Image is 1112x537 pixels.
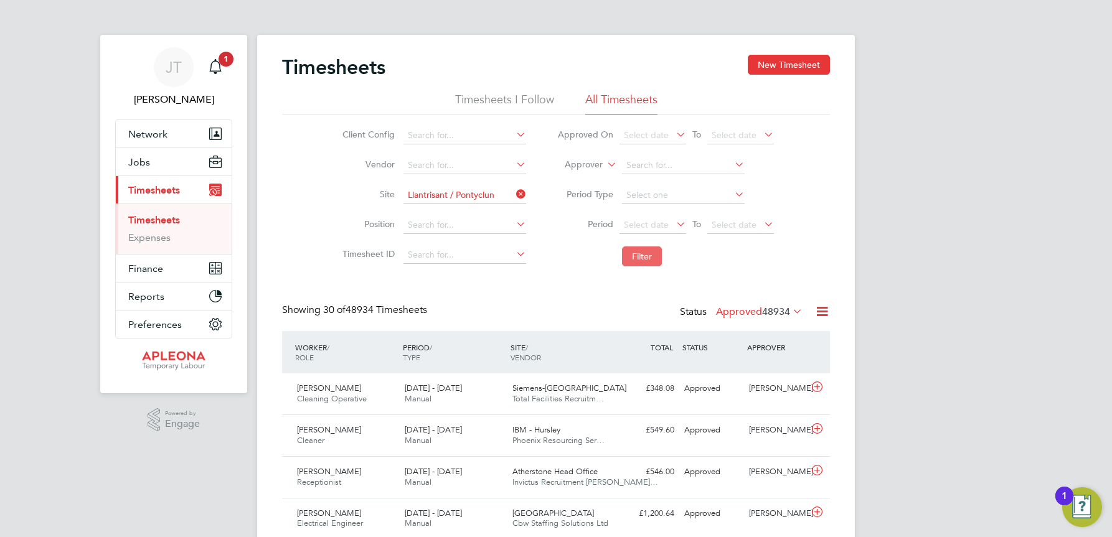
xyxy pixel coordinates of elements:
span: / [327,342,329,352]
span: Select date [624,219,669,230]
span: Finance [128,263,163,274]
label: Approved On [557,129,613,140]
span: Cleaner [297,435,324,446]
label: Position [339,218,395,230]
div: PERIOD [400,336,507,368]
span: Manual [405,518,431,528]
span: [PERSON_NAME] [297,466,361,477]
label: Approved [716,306,803,318]
label: Client Config [339,129,395,140]
span: Select date [712,219,756,230]
label: Vendor [339,159,395,170]
span: 30 of [323,304,346,316]
div: Approved [679,420,744,441]
span: Manual [405,393,431,404]
span: Siemens-[GEOGRAPHIC_DATA] [512,383,626,393]
button: Network [116,120,232,147]
nav: Main navigation [100,35,247,393]
a: Timesheets [128,214,180,226]
div: £546.00 [615,462,679,482]
span: Preferences [128,319,182,330]
button: Jobs [116,148,232,175]
span: 1 [219,52,233,67]
span: Jobs [128,156,150,168]
span: [GEOGRAPHIC_DATA] [512,508,594,518]
input: Search for... [403,127,526,144]
div: Status [680,304,805,321]
span: Electrical Engineer [297,518,363,528]
button: Open Resource Center, 1 new notification [1062,487,1102,527]
span: Timesheets [128,184,180,196]
span: To [689,126,705,142]
div: Showing [282,304,430,317]
label: Period [557,218,613,230]
span: Reports [128,291,164,302]
span: / [525,342,528,352]
li: All Timesheets [585,92,657,114]
span: IBM - Hursley [512,424,560,435]
a: 1 [203,47,228,87]
input: Search for... [403,187,526,204]
span: VENDOR [511,352,541,362]
span: [DATE] - [DATE] [405,508,462,518]
span: [PERSON_NAME] [297,424,361,435]
span: Cbw Staffing Solutions Ltd [512,518,608,528]
label: Period Type [557,189,613,200]
button: Reports [116,283,232,310]
div: SITE [507,336,615,368]
button: Timesheets [116,176,232,203]
div: [PERSON_NAME] [744,420,809,441]
span: JT [166,59,182,75]
a: JT[PERSON_NAME] [115,47,232,107]
span: ROLE [295,352,314,362]
input: Search for... [403,217,526,234]
span: Atherstone Head Office [512,466,598,477]
span: Cleaning Operative [297,393,367,404]
span: Manual [405,435,431,446]
span: Julie Tante [115,92,232,107]
span: 48934 Timesheets [323,304,427,316]
div: [PERSON_NAME] [744,462,809,482]
div: £1,200.64 [615,503,679,524]
a: Powered byEngage [148,408,200,432]
div: Approved [679,378,744,399]
img: apleona-logo-retina.png [142,351,205,371]
div: £348.08 [615,378,679,399]
span: / [430,342,432,352]
input: Search for... [403,246,526,264]
span: Receptionist [297,477,341,487]
span: TOTAL [651,342,673,352]
div: £549.60 [615,420,679,441]
span: Phoenix Resourcing Ser… [512,435,605,446]
div: APPROVER [744,336,809,358]
div: STATUS [679,336,744,358]
div: [PERSON_NAME] [744,503,809,524]
label: Approver [547,159,603,171]
span: Engage [165,419,200,429]
span: [DATE] - [DATE] [405,466,462,477]
div: Timesheets [116,203,232,254]
a: Go to home page [115,351,232,371]
h2: Timesheets [282,55,385,80]
span: Powered by [165,408,200,419]
a: Expenses [128,231,171,243]
span: Select date [712,129,756,141]
div: Approved [679,462,744,482]
span: 48934 [762,306,790,318]
label: Timesheet ID [339,248,395,259]
span: TYPE [403,352,420,362]
span: Manual [405,477,431,487]
input: Search for... [622,157,745,174]
button: New Timesheet [748,55,830,75]
span: Select date [624,129,669,141]
button: Preferences [116,311,232,338]
span: Invictus Recruitment [PERSON_NAME]… [512,477,658,487]
li: Timesheets I Follow [455,92,554,114]
div: [PERSON_NAME] [744,378,809,399]
div: WORKER [292,336,400,368]
button: Finance [116,254,232,282]
label: Site [339,189,395,200]
span: Network [128,128,167,140]
input: Select one [622,187,745,204]
span: [PERSON_NAME] [297,383,361,393]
